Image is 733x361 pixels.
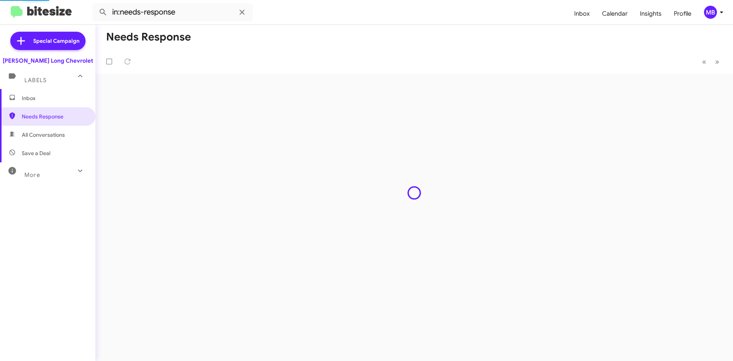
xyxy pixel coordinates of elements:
div: [PERSON_NAME] Long Chevrolet [3,57,93,65]
div: MB [704,6,717,19]
span: All Conversations [22,131,65,139]
span: « [702,57,706,66]
a: Calendar [596,3,634,25]
nav: Page navigation example [698,54,724,70]
button: Next [710,54,724,70]
span: Needs Response [22,113,87,120]
input: Search [92,3,253,21]
span: » [715,57,719,66]
a: Profile [668,3,697,25]
span: Special Campaign [33,37,79,45]
span: Save a Deal [22,149,50,157]
a: Inbox [568,3,596,25]
span: More [24,172,40,178]
h1: Needs Response [106,31,191,43]
button: Previous [697,54,711,70]
button: MB [697,6,725,19]
span: Inbox [22,94,87,102]
a: Insights [634,3,668,25]
span: Labels [24,77,47,84]
a: Special Campaign [10,32,86,50]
